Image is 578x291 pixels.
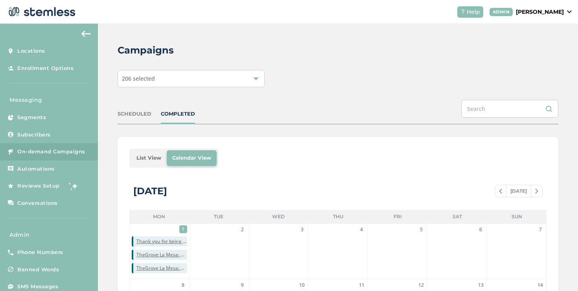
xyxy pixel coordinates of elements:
[131,150,167,166] li: List View
[167,150,217,166] li: Calendar View
[161,110,195,118] div: COMPLETED
[460,9,465,14] img: icon-help-white-03924b79.svg
[6,4,75,20] img: logo-dark-0685b13c.svg
[17,165,55,173] span: Automations
[17,266,59,274] span: Banned Words
[467,8,480,16] span: Help
[17,283,58,291] span: SMS Messages
[567,10,572,13] img: icon_down-arrow-small-66adaf34.svg
[122,75,155,82] span: 206 selected
[81,31,91,37] img: icon-arrow-back-accent-c549486e.svg
[17,199,58,207] span: Conversations
[118,110,151,118] div: SCHEDULED
[461,100,558,118] input: Search
[118,43,174,57] h2: Campaigns
[17,114,46,122] span: Segments
[17,47,45,55] span: Locations
[516,8,564,16] p: [PERSON_NAME]
[490,8,513,16] div: ADMIN
[66,178,81,194] img: glitter-stars-b7820f95.gif
[17,131,51,139] span: Subscribers
[17,182,60,190] span: Reviews Setup
[17,148,85,156] span: On-demand Campaigns
[17,64,74,72] span: Enrollment Options
[17,249,63,256] span: Phone Numbers
[539,253,578,291] iframe: Chat Widget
